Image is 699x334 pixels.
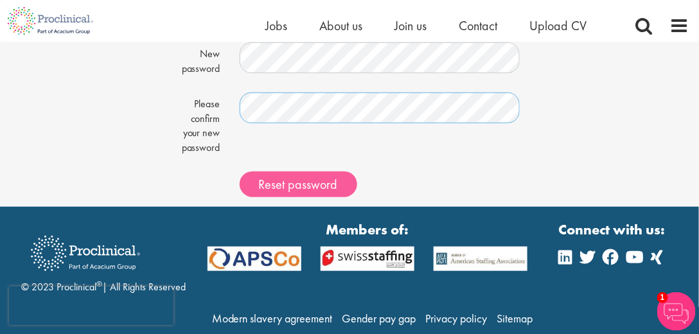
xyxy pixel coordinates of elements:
[208,220,528,240] strong: Members of:
[198,247,311,272] img: APSCo
[425,311,487,326] a: Privacy policy
[529,17,587,34] a: Upload CV
[657,292,696,331] img: Chatbot
[311,247,424,272] img: APSCo
[459,17,497,34] a: Contact
[657,292,668,303] span: 1
[394,17,427,34] a: Join us
[559,220,668,240] strong: Connect with us:
[342,311,416,326] a: Gender pay gap
[265,17,287,34] a: Jobs
[21,226,186,295] div: © 2023 Proclinical | All Rights Reserved
[319,17,362,34] a: About us
[96,279,102,289] sup: ®
[170,42,230,76] label: New password
[21,227,150,280] img: Proclinical Recruitment
[212,311,333,326] a: Modern slavery agreement
[240,171,357,197] button: Reset password
[170,92,230,155] label: Please confirm your new password
[9,286,173,325] iframe: reCAPTCHA
[497,311,533,326] a: Sitemap
[259,176,338,193] span: Reset password
[424,247,537,272] img: APSCo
